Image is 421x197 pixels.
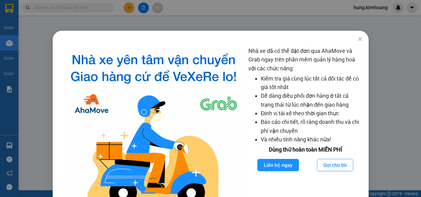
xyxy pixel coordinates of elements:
[261,74,362,92] li: Kiểm tra giá cùng lúc tất cả đối tác để có giá tốt nhất
[323,161,347,169] span: Gọi cho tôi
[317,159,353,171] button: Gọi cho tôi
[351,31,368,48] button: Close
[357,37,362,41] span: close
[261,118,362,135] li: Báo cáo chi tiết, rõ ràng doanh thu và chi phí vận chuyển
[261,135,362,144] li: Và nhiều tính năng khác nữa!
[264,161,292,169] span: Liên hệ ngay
[248,145,362,154] div: Dùng thử hoàn toàn MIỄN PHÍ
[257,159,299,171] button: Liên hệ ngay
[261,109,362,118] li: Định vị tài xế theo thời gian thực
[261,92,362,109] li: Dễ dàng điều phối đơn hàng ở tất cả trạng thái từ lúc nhận đến giao hàng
